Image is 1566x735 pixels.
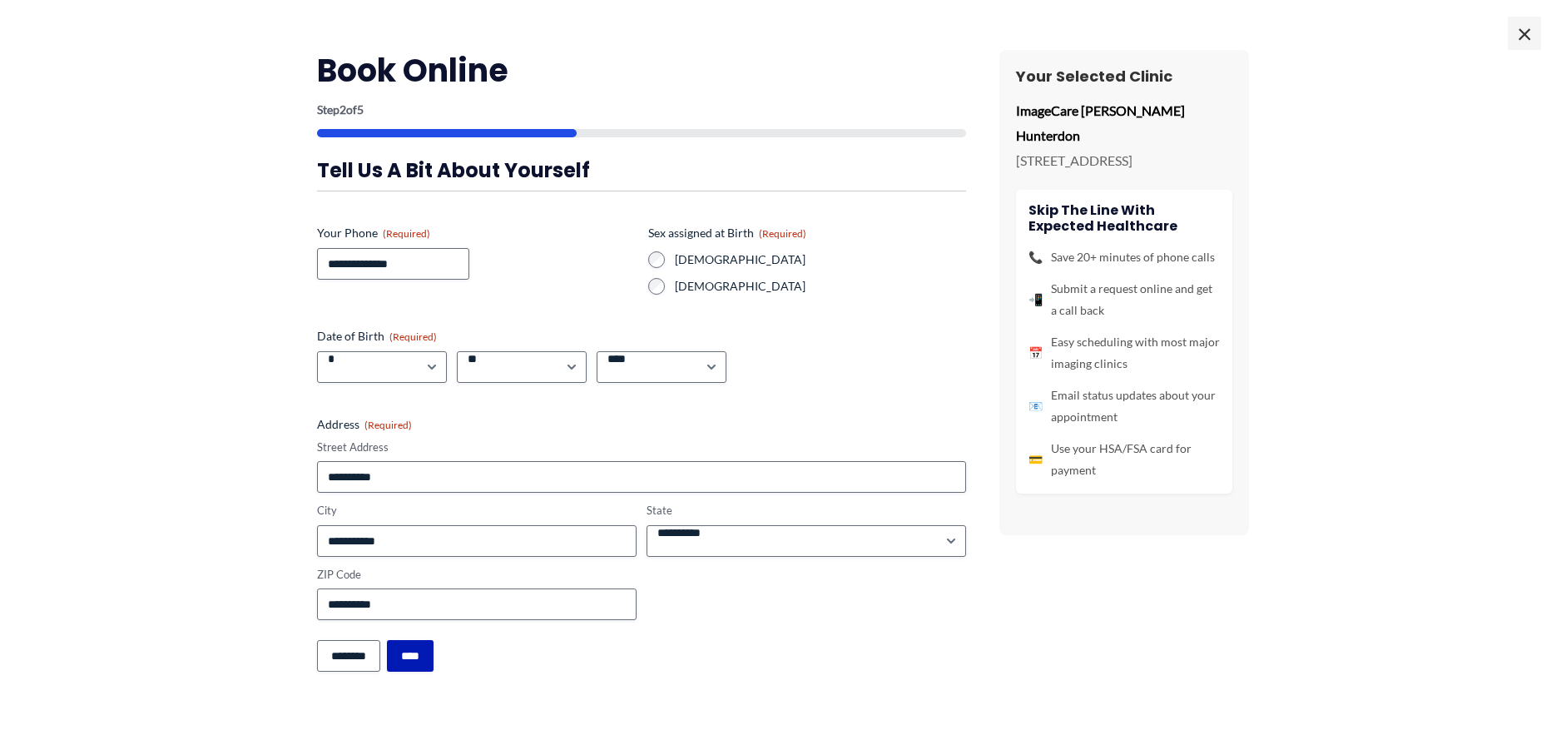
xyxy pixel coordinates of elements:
[317,503,637,519] label: City
[383,227,430,240] span: (Required)
[317,440,966,455] label: Street Address
[648,225,806,241] legend: Sex assigned at Birth
[1028,202,1220,234] h4: Skip the line with Expected Healthcare
[1028,289,1043,310] span: 📲
[675,278,966,295] label: [DEMOGRAPHIC_DATA]
[1508,17,1541,50] span: ×
[1016,67,1232,86] h3: Your Selected Clinic
[1016,98,1232,147] p: ImageCare [PERSON_NAME] Hunterdon
[647,503,966,519] label: State
[1016,148,1232,173] p: [STREET_ADDRESS]
[1028,385,1220,428] li: Email status updates about your appointment
[1028,331,1220,375] li: Easy scheduling with most major imaging clinics
[317,328,437,345] legend: Date of Birth
[1028,278,1220,321] li: Submit a request online and get a call back
[317,225,635,241] label: Your Phone
[1028,246,1043,268] span: 📞
[759,227,806,240] span: (Required)
[1028,342,1043,364] span: 📅
[1028,438,1220,481] li: Use your HSA/FSA card for payment
[317,567,637,583] label: ZIP Code
[389,330,437,343] span: (Required)
[1028,395,1043,417] span: 📧
[339,102,346,117] span: 2
[317,157,966,183] h3: Tell us a bit about yourself
[364,419,412,431] span: (Required)
[357,102,364,117] span: 5
[317,416,412,433] legend: Address
[1028,246,1220,268] li: Save 20+ minutes of phone calls
[675,251,966,268] label: [DEMOGRAPHIC_DATA]
[317,50,966,91] h2: Book Online
[317,104,966,116] p: Step of
[1028,449,1043,470] span: 💳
